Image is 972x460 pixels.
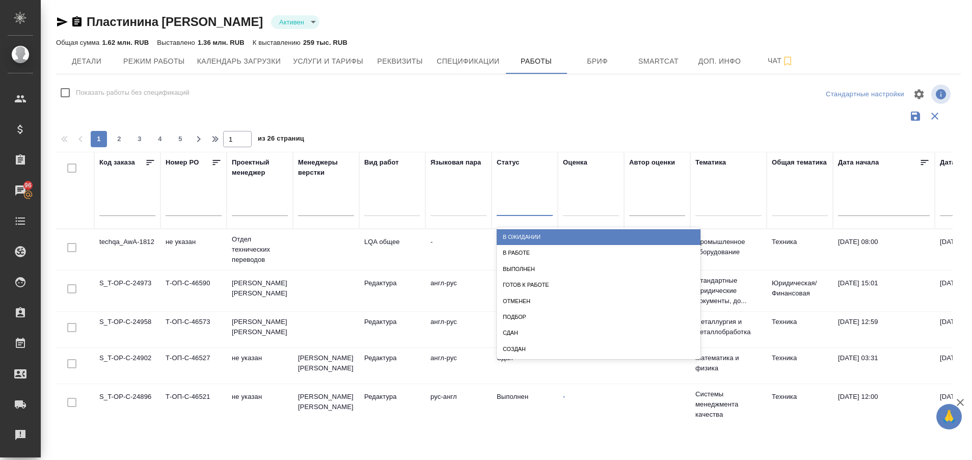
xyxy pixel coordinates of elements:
span: 🙏 [940,406,958,427]
div: Создан [497,341,700,357]
span: Посмотреть информацию [931,85,953,104]
div: Сдан [497,325,700,341]
td: Техника [767,232,833,267]
p: Металлургия и металлобработка [695,317,762,337]
div: Общая тематика [772,157,827,168]
button: 2 [111,131,127,147]
td: [DATE] 12:59 [833,312,935,347]
div: split button [823,87,907,102]
a: 96 [3,178,38,203]
span: из 26 страниц [258,132,304,147]
p: Общая сумма [56,39,102,46]
td: Т-ОП-С-46521 [160,387,227,422]
td: Т-ОП-С-46573 [160,312,227,347]
div: Вид работ [364,157,399,168]
td: S_T-OP-C-24902 [94,348,160,384]
td: [DATE] 12:00 [833,387,935,422]
span: 4 [152,134,168,144]
div: Статус [497,157,520,168]
button: 5 [172,131,188,147]
span: 96 [18,180,38,191]
div: Активен [271,15,319,29]
p: Редактура [364,353,420,363]
button: 4 [152,131,168,147]
td: англ-рус [425,273,492,309]
td: [PERSON_NAME] [PERSON_NAME] [293,387,359,422]
a: Пластинина [PERSON_NAME] [87,15,263,29]
div: В работе [497,245,700,261]
td: Сдан [492,273,558,309]
span: Бриф [573,55,622,68]
button: Активен [276,18,307,26]
p: Математика и физика [695,353,762,373]
svg: Подписаться [781,55,794,67]
span: Настроить таблицу [907,82,931,106]
div: Подбор [497,309,700,325]
p: Редактура [364,317,420,327]
div: Готов к работе [497,277,700,293]
span: Услуги и тарифы [293,55,363,68]
div: Тематика [695,157,726,168]
td: Техника [767,387,833,422]
td: Выполнен [492,387,558,422]
td: Сдан [492,232,558,267]
td: Т-ОП-С-46527 [160,348,227,384]
button: Скопировать ссылку для ЯМессенджера [56,16,68,28]
div: Проектный менеджер [232,157,288,178]
div: Номер PO [166,157,199,168]
td: Сдан [492,348,558,384]
td: S_T-OP-C-24958 [94,312,160,347]
p: 1.62 млн. RUB [102,39,149,46]
td: S_T-OP-C-24973 [94,273,160,309]
p: К выставлению [253,39,303,46]
button: Сбросить фильтры [925,106,944,126]
span: 2 [111,134,127,144]
div: Код заказа [99,157,135,168]
span: Показать работы без спецификаций [76,88,190,98]
div: Менеджеры верстки [298,157,354,178]
td: [DATE] 08:00 [833,232,935,267]
a: - [563,354,565,362]
button: Скопировать ссылку [71,16,83,28]
td: [PERSON_NAME] [PERSON_NAME] [293,348,359,384]
td: S_T-OP-C-24896 [94,387,160,422]
p: 259 тыс. RUB [303,39,347,46]
p: Редактура [364,278,420,288]
span: Календарь загрузки [197,55,281,68]
p: Редактура [364,392,420,402]
p: 1.36 млн. RUB [198,39,245,46]
p: Промышленное оборудование [695,237,762,257]
span: Чат [757,55,805,67]
td: Техника [767,348,833,384]
td: не указан [160,232,227,267]
button: 🙏 [936,404,962,429]
td: не указан [227,387,293,422]
div: Дата начала [838,157,879,168]
button: 3 [131,131,148,147]
td: - [425,232,492,267]
div: Языковая пара [430,157,481,168]
span: Доп. инфо [695,55,744,68]
td: Отдел технических переводов [227,229,293,270]
td: не указан [227,348,293,384]
button: Сохранить фильтры [906,106,925,126]
p: Стандартные юридические документы, до... [695,276,762,306]
td: techqa_AwA-1812 [94,232,160,267]
td: Т-ОП-С-46590 [160,273,227,309]
td: [DATE] 03:31 [833,348,935,384]
td: [DATE] 15:01 [833,273,935,309]
div: Выполнен [497,261,700,277]
td: [PERSON_NAME] [PERSON_NAME] [227,312,293,347]
span: Работы [512,55,561,68]
span: 3 [131,134,148,144]
span: 5 [172,134,188,144]
td: Готов к работе [492,312,558,347]
div: Отменен [497,293,700,309]
a: - [563,393,565,400]
div: Оценка [563,157,587,168]
td: [PERSON_NAME] [PERSON_NAME] [227,273,293,309]
div: В ожидании [497,229,700,245]
p: Выставлено [157,39,198,46]
span: Smartcat [634,55,683,68]
td: Юридическая/Финансовая [767,273,833,309]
